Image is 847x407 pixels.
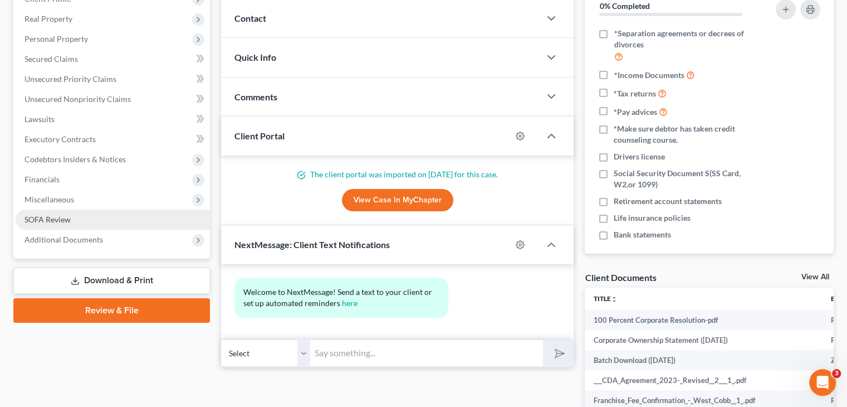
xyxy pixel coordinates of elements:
[342,189,453,211] a: View Case in MyChapter
[25,215,71,224] span: SOFA Review
[585,330,822,350] td: Corporate Ownership Statement ([DATE])
[25,114,55,124] span: Lawsuits
[13,268,210,294] a: Download & Print
[614,212,691,224] span: Life insurance policies
[614,28,762,50] span: *Separation agreements or decrees of divorces
[243,287,434,308] span: Welcome to NextMessage! Send a text to your client or set up automated reminders
[614,123,762,146] span: *Make sure debtor has taken credit counseling course.
[614,88,656,99] span: *Tax returns
[310,340,543,367] input: Say something...
[614,168,762,190] span: Social Security Document S(SS Card, W2,or 1099)
[599,1,649,11] strong: 0% Completed
[234,130,285,141] span: Client Portal
[342,298,358,308] a: here
[585,310,822,330] td: 100 Percent Corporate Resolution-pdf
[16,129,210,149] a: Executory Contracts
[614,106,657,118] span: *Pay advices
[234,169,560,180] p: The client portal was imported on [DATE] for this case.
[614,151,665,162] span: Drivers license
[594,294,618,303] a: Titleunfold_more
[614,229,671,240] span: Bank statements
[16,69,210,89] a: Unsecured Priority Claims
[16,109,210,129] a: Lawsuits
[614,70,684,81] span: *Income Documents
[801,273,829,281] a: View All
[234,52,276,62] span: Quick Info
[25,74,116,84] span: Unsecured Priority Claims
[16,210,210,230] a: SOFA Review
[25,195,74,204] span: Miscellaneous
[16,89,210,109] a: Unsecured Nonpriority Claims
[585,370,822,390] td: ___CDA_Agreement_2023-_Revised__2___1_.pdf
[234,13,266,23] span: Contact
[25,154,126,164] span: Codebtors Insiders & Notices
[832,369,841,378] span: 3
[809,369,836,396] iframe: Intercom live chat
[611,296,618,303] i: unfold_more
[13,298,210,323] a: Review & File
[585,350,822,370] td: Batch Download ([DATE])
[25,235,103,244] span: Additional Documents
[234,239,390,250] span: NextMessage: Client Text Notifications
[234,91,277,102] span: Comments
[25,54,78,64] span: Secured Claims
[585,272,656,283] div: Client Documents
[614,196,722,207] span: Retirement account statements
[25,14,72,23] span: Real Property
[16,49,210,69] a: Secured Claims
[25,34,88,43] span: Personal Property
[25,175,60,184] span: Financials
[25,134,96,144] span: Executory Contracts
[25,94,131,104] span: Unsecured Nonpriority Claims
